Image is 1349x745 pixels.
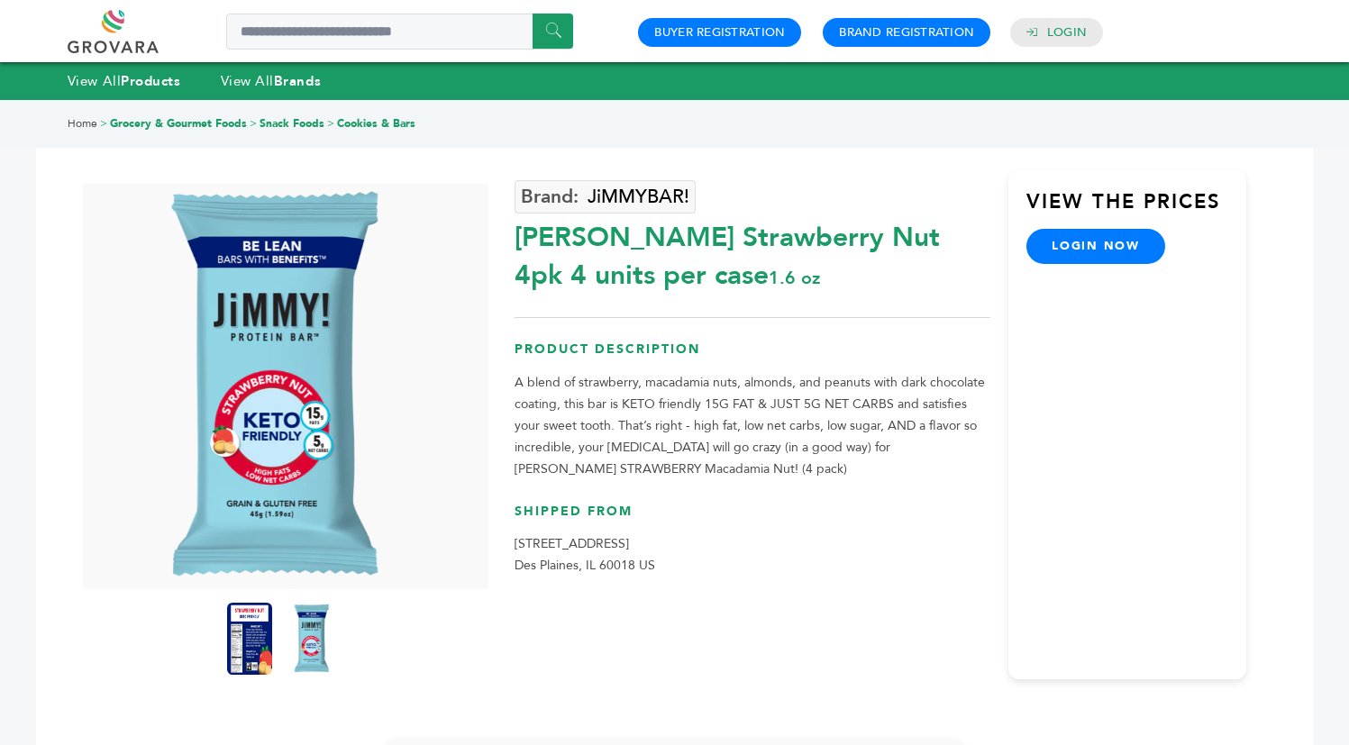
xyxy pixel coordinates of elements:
[121,72,180,90] strong: Products
[1047,24,1087,41] a: Login
[327,116,334,131] span: >
[68,72,181,90] a: View AllProducts
[227,603,272,675] img: JiMMY! Keto Strawberry Nut 4pk 4 units per case 1.6 oz Nutrition Info
[221,72,322,90] a: View AllBrands
[515,341,990,372] h3: Product Description
[226,14,573,50] input: Search a product or brand...
[1026,188,1246,230] h3: View the Prices
[260,116,324,131] a: Snack Foods
[515,503,990,534] h3: Shipped From
[515,210,990,295] div: [PERSON_NAME] Strawberry Nut 4pk 4 units per case
[100,116,107,131] span: >
[515,180,696,214] a: JiMMYBAR!
[250,116,257,131] span: >
[110,116,247,131] a: Grocery & Gourmet Foods
[290,603,335,675] img: JiMMY! Keto Strawberry Nut 4pk 4 units per case 1.6 oz
[274,72,321,90] strong: Brands
[515,372,990,480] p: A blend of strawberry, macadamia nuts, almonds, and peanuts with dark chocolate coating, this bar...
[515,533,990,577] p: [STREET_ADDRESS] Des Plaines, IL 60018 US
[654,24,785,41] a: Buyer Registration
[769,266,820,290] span: 1.6 oz
[1026,229,1165,263] a: login now
[337,116,415,131] a: Cookies & Bars
[839,24,974,41] a: Brand Registration
[68,116,97,131] a: Home
[145,184,417,589] img: JiMMY! Keto Strawberry Nut 4pk 4 units per case 1.6 oz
